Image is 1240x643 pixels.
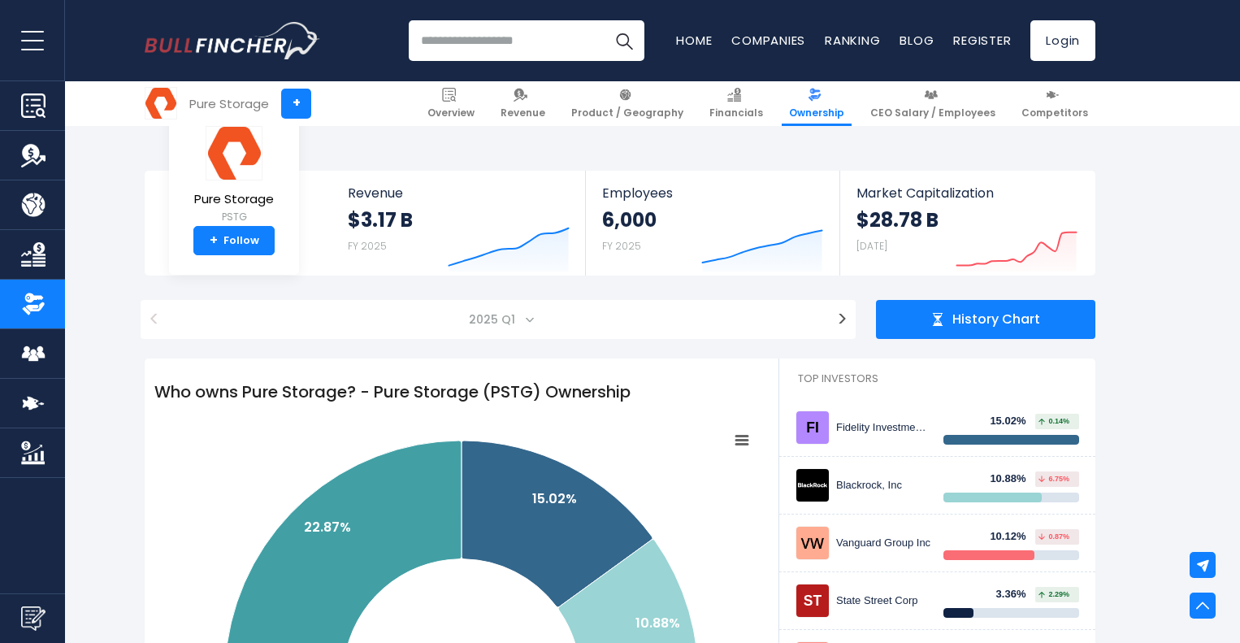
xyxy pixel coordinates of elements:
[863,81,1003,126] a: CEO Salary / Employees
[1021,106,1088,119] span: Competitors
[856,239,887,253] small: [DATE]
[194,193,274,206] span: Pure Storage
[145,370,778,414] h1: Who owns Pure Storage? - Pure Storage (PSTG) Ownership
[990,415,1035,428] div: 15.02%
[193,125,275,227] a: Pure Storage PSTG
[1038,476,1069,483] span: 6.75%
[840,171,1094,276] a: Market Capitalization $28.78 B [DATE]
[870,106,995,119] span: CEO Salary / Employees
[602,207,657,232] strong: 6,000
[501,106,545,119] span: Revenue
[990,472,1035,486] div: 10.88%
[176,300,821,339] span: 2025 Q1
[731,32,805,49] a: Companies
[564,81,691,126] a: Product / Geography
[829,300,856,339] button: >
[145,88,176,119] img: PSTG logo
[702,81,770,126] a: Financials
[210,233,218,248] strong: +
[21,292,46,316] img: Ownership
[825,32,880,49] a: Ranking
[141,300,167,339] button: <
[1014,81,1095,126] a: Competitors
[635,614,680,632] text: 10.88%
[193,226,275,255] a: +Follow
[604,20,644,61] button: Search
[1038,533,1069,541] span: 0.87%
[1038,591,1069,598] span: 2.29%
[676,32,712,49] a: Home
[931,313,944,326] img: history chart
[836,421,931,435] div: Fidelity Investments (FMR)
[953,32,1011,49] a: Register
[1038,418,1069,425] span: 0.14%
[602,239,641,253] small: FY 2025
[145,22,320,59] img: Bullfincher logo
[348,239,387,253] small: FY 2025
[952,311,1040,328] span: History Chart
[836,479,931,493] div: Blackrock, Inc
[493,81,553,126] a: Revenue
[900,32,934,49] a: Blog
[996,588,1036,602] div: 3.36%
[532,489,577,508] text: 15.02%
[789,106,844,119] span: Ownership
[427,106,475,119] span: Overview
[206,126,262,180] img: PSTG logo
[189,94,269,113] div: Pure Storage
[304,518,351,537] text: 22.87%
[281,89,311,119] a: +
[348,207,413,232] strong: $3.17 B
[194,210,274,224] small: PSTG
[709,106,763,119] span: Financials
[779,358,1095,399] h2: Top Investors
[856,185,1077,201] span: Market Capitalization
[462,308,525,331] span: 2025 Q1
[420,81,482,126] a: Overview
[1030,20,1095,61] a: Login
[332,171,586,276] a: Revenue $3.17 B FY 2025
[782,81,852,126] a: Ownership
[856,207,939,232] strong: $28.78 B
[602,185,822,201] span: Employees
[836,537,931,550] div: Vanguard Group Inc
[145,22,319,59] a: Go to homepage
[990,530,1035,544] div: 10.12%
[348,185,570,201] span: Revenue
[586,171,839,276] a: Employees 6,000 FY 2025
[836,594,931,608] div: State Street Corp
[571,106,683,119] span: Product / Geography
